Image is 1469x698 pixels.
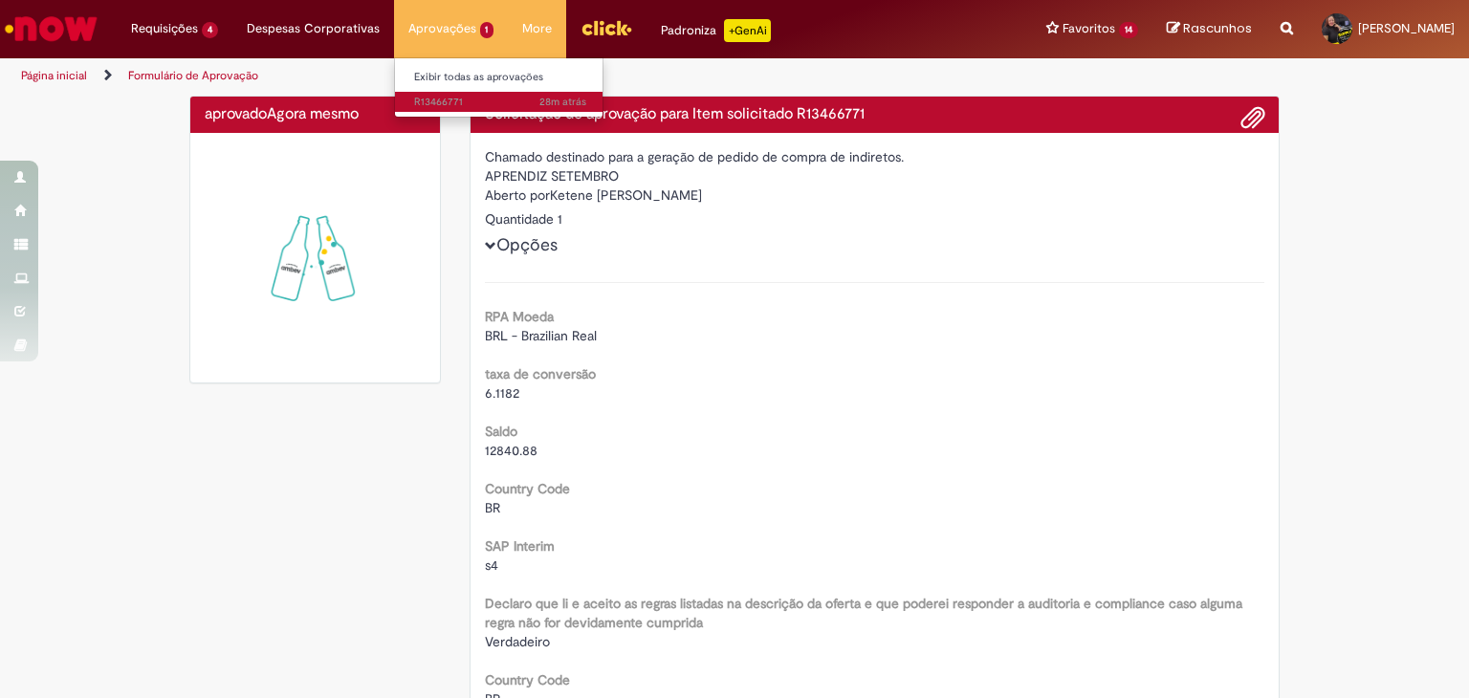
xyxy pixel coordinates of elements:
[485,106,1265,123] h4: Solicitação de aprovação para Item solicitado R13466771
[247,19,380,38] span: Despesas Corporativas
[485,595,1242,631] b: Declaro que li e aceito as regras listadas na descrição da oferta e que poderei responder a audit...
[14,58,965,94] ul: Trilhas de página
[1183,19,1252,37] span: Rascunhos
[539,95,586,109] span: 28m atrás
[485,537,555,555] b: SAP Interim
[394,57,604,118] ul: Aprovações
[485,499,500,516] span: BR
[661,19,771,42] div: Padroniza
[1063,19,1115,38] span: Favoritos
[267,104,359,123] time: 01/09/2025 10:17:22
[408,19,476,38] span: Aprovações
[485,308,554,325] b: RPA Moeda
[485,365,596,382] b: taxa de conversão
[485,166,1265,185] div: APRENDIZ SETEMBRO
[1119,22,1138,38] span: 14
[414,95,586,110] span: R13466771
[395,92,605,113] a: Aberto R13466771 :
[131,19,198,38] span: Requisições
[581,13,632,42] img: click_logo_yellow_360x200.png
[485,185,550,205] label: Aberto por
[485,556,498,574] span: s4
[480,22,494,38] span: 1
[1167,20,1252,38] a: Rascunhos
[724,19,771,42] p: +GenAi
[539,95,586,109] time: 01/09/2025 09:49:54
[485,209,1265,229] div: Quantidade 1
[485,185,1265,209] div: Ketene [PERSON_NAME]
[2,10,100,48] img: ServiceNow
[21,68,87,83] a: Página inicial
[485,147,1265,166] div: Chamado destinado para a geração de pedido de compra de indiretos.
[485,327,597,344] span: BRL - Brazilian Real
[522,19,552,38] span: More
[202,22,218,38] span: 4
[485,423,517,440] b: Saldo
[1358,20,1455,36] span: [PERSON_NAME]
[485,480,570,497] b: Country Code
[485,384,519,402] span: 6.1182
[485,671,570,688] b: Country Code
[485,633,550,650] span: Verdadeiro
[205,106,426,123] h4: aprovado
[128,68,258,83] a: Formulário de Aprovação
[485,442,537,459] span: 12840.88
[205,147,426,368] img: sucesso_1.gif
[267,104,359,123] span: Agora mesmo
[395,67,605,88] a: Exibir todas as aprovações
